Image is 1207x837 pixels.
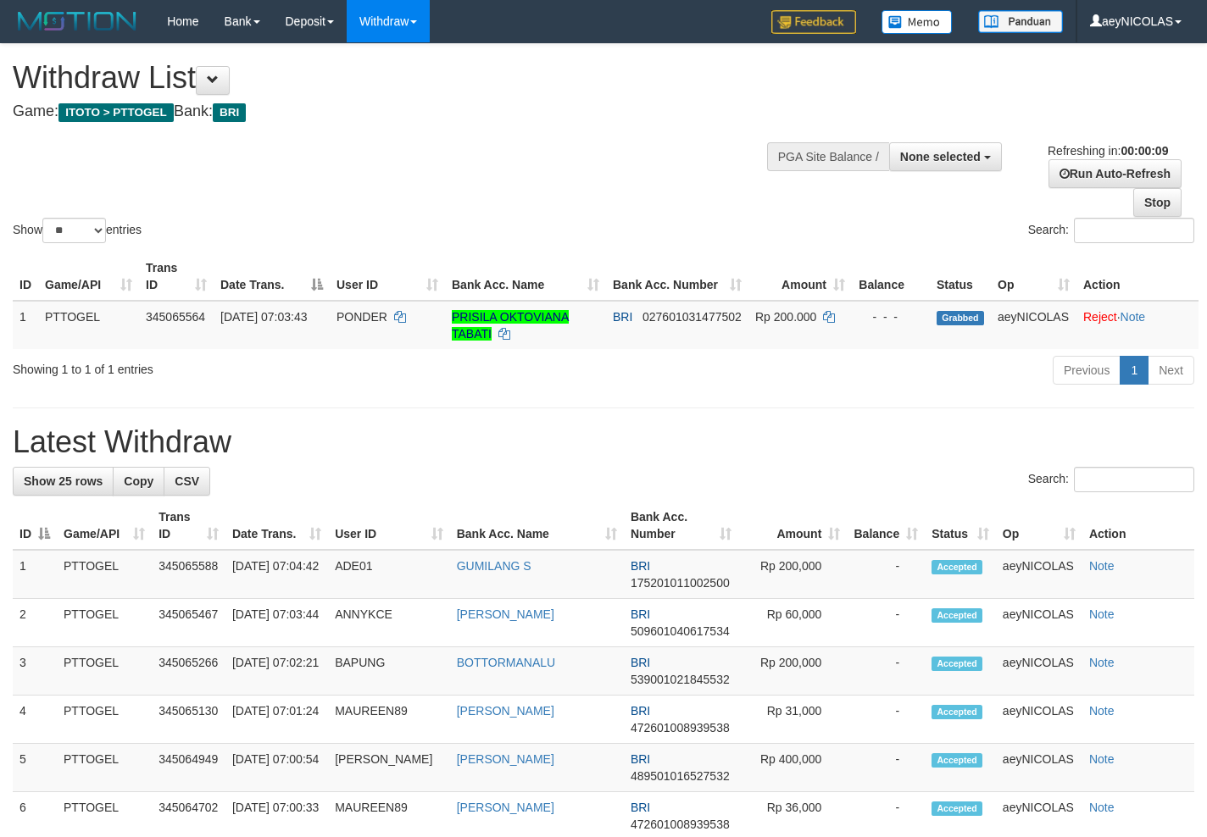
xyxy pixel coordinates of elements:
span: Copy 027601031477502 to clipboard [642,310,742,324]
div: PGA Site Balance / [767,142,889,171]
a: Copy [113,467,164,496]
th: Status: activate to sort column ascending [925,502,996,550]
th: Trans ID: activate to sort column ascending [152,502,225,550]
td: [PERSON_NAME] [328,744,450,792]
td: - [847,696,925,744]
td: - [847,647,925,696]
span: BRI [631,752,650,766]
h1: Withdraw List [13,61,787,95]
td: aeyNICOLAS [996,647,1082,696]
label: Search: [1028,467,1194,492]
span: Grabbed [937,311,984,325]
a: Note [1089,607,1115,621]
span: None selected [900,150,981,164]
a: Previous [1053,356,1121,385]
span: Accepted [932,657,982,671]
th: Trans ID: activate to sort column ascending [139,252,214,301]
a: 1 [1120,356,1149,385]
select: Showentries [42,218,106,243]
span: Copy 472601008939538 to clipboard [631,721,730,734]
th: Balance: activate to sort column ascending [847,502,925,550]
img: panduan.png [978,10,1063,33]
span: Accepted [932,608,982,623]
th: Bank Acc. Number: activate to sort column ascending [606,252,748,301]
td: Rp 60,000 [738,599,847,647]
h1: Latest Withdraw [13,425,1194,459]
a: [PERSON_NAME] [457,752,554,766]
td: aeyNICOLAS [996,599,1082,647]
img: Button%20Memo.svg [882,10,953,34]
span: Copy 175201011002500 to clipboard [631,576,730,590]
td: 1 [13,550,57,599]
td: 3 [13,647,57,696]
a: [PERSON_NAME] [457,801,554,814]
td: 2 [13,599,57,647]
td: BAPUNG [328,647,450,696]
th: Op: activate to sort column ascending [996,502,1082,550]
td: aeyNICOLAS [996,696,1082,744]
td: 5 [13,744,57,792]
img: MOTION_logo.png [13,8,142,34]
span: BRI [631,607,650,621]
span: [DATE] 07:03:43 [220,310,307,324]
a: Note [1089,559,1115,573]
th: Action [1076,252,1199,301]
td: ANNYKCE [328,599,450,647]
th: Date Trans.: activate to sort column ascending [225,502,328,550]
a: [PERSON_NAME] [457,607,554,621]
div: - - - [859,308,923,325]
a: GUMILANG S [457,559,531,573]
span: Copy [124,474,153,488]
th: Bank Acc. Name: activate to sort column ascending [445,252,606,301]
td: 345065588 [152,550,225,599]
td: PTTOGEL [57,599,152,647]
th: Game/API: activate to sort column ascending [57,502,152,550]
span: Copy 472601008939538 to clipboard [631,818,730,831]
span: Show 25 rows [24,474,103,488]
td: - [847,599,925,647]
th: ID [13,252,38,301]
img: Feedback.jpg [771,10,856,34]
input: Search: [1074,218,1194,243]
label: Search: [1028,218,1194,243]
td: MAUREEN89 [328,696,450,744]
th: Action [1082,502,1194,550]
input: Search: [1074,467,1194,492]
th: Date Trans.: activate to sort column descending [214,252,330,301]
a: [PERSON_NAME] [457,704,554,718]
td: 4 [13,696,57,744]
span: Rp 200.000 [755,310,816,324]
td: [DATE] 07:00:54 [225,744,328,792]
a: Note [1121,310,1146,324]
h4: Game: Bank: [13,103,787,120]
a: Note [1089,704,1115,718]
td: [DATE] 07:02:21 [225,647,328,696]
span: Accepted [932,801,982,816]
span: Accepted [932,705,982,719]
td: [DATE] 07:04:42 [225,550,328,599]
a: Reject [1083,310,1117,324]
td: aeyNICOLAS [996,550,1082,599]
td: 345065266 [152,647,225,696]
td: · [1076,301,1199,349]
span: BRI [213,103,246,122]
td: [DATE] 07:01:24 [225,696,328,744]
td: aeyNICOLAS [991,301,1076,349]
span: BRI [631,656,650,669]
td: Rp 200,000 [738,550,847,599]
a: PRISILA OKTOVIANA TABATI [452,310,569,341]
label: Show entries [13,218,142,243]
a: Show 25 rows [13,467,114,496]
span: Accepted [932,753,982,768]
td: - [847,550,925,599]
span: BRI [631,801,650,814]
th: ID: activate to sort column descending [13,502,57,550]
th: User ID: activate to sort column ascending [328,502,450,550]
th: Amount: activate to sort column ascending [738,502,847,550]
td: PTTOGEL [57,550,152,599]
td: PTTOGEL [57,696,152,744]
a: Note [1089,752,1115,766]
span: Accepted [932,560,982,574]
span: BRI [631,704,650,718]
a: Stop [1133,188,1182,217]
